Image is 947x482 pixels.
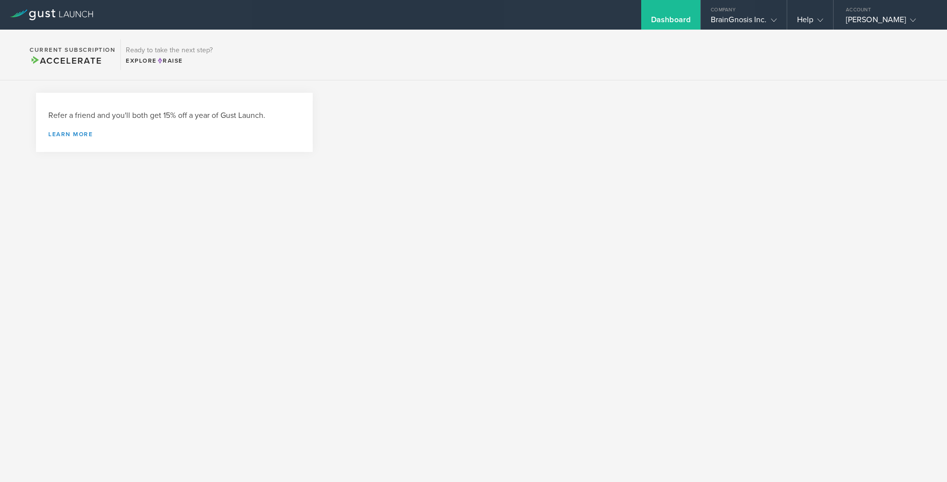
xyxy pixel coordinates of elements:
div: Dashboard [651,15,691,30]
div: Help [797,15,823,30]
div: [PERSON_NAME] [846,15,930,30]
iframe: Chat Widget [898,435,947,482]
div: BrainGnosis Inc. [711,15,777,30]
